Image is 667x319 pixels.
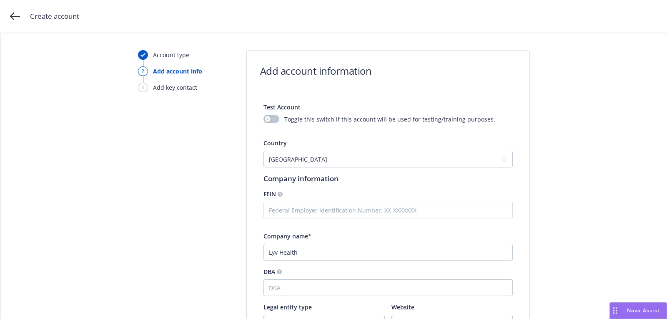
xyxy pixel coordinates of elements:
input: Federal Employer Identification Number, XX-XXXXXXX [263,202,513,218]
div: 2 [138,66,148,76]
span: Website [391,303,414,311]
h1: Add account information [260,64,372,78]
div: Add key contact [153,83,197,92]
span: Company name* [263,232,311,240]
span: Test Account [263,103,301,111]
div: Add account info [153,67,202,76]
span: Toggle this switch if this account will be used for testing/training purposes. [284,115,495,124]
span: Nova Assist [627,307,660,314]
span: DBA [263,268,275,276]
input: DBA [263,279,513,296]
span: Create account [30,11,79,22]
div: ; [0,33,667,319]
h1: Company information [263,174,513,183]
span: Legal entity type [263,303,312,311]
div: 3 [138,83,148,92]
div: Account type [153,51,189,59]
div: Drag to move [610,303,620,319]
span: FEIN [263,190,276,198]
input: Company name [263,244,513,261]
button: Nova Assist [609,302,667,319]
span: Country [263,139,287,147]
